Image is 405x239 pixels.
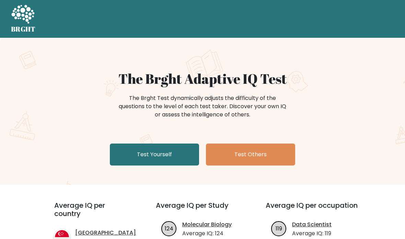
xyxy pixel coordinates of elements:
[75,229,136,237] a: [GEOGRAPHIC_DATA]
[292,229,332,238] p: Average IQ: 119
[11,3,36,35] a: BRGHT
[156,201,249,218] h3: Average IQ per Study
[206,144,295,166] a: Test Others
[292,220,332,229] a: Data Scientist
[110,144,199,166] a: Test Yourself
[54,201,131,226] h3: Average IQ per country
[276,225,282,232] text: 119
[182,220,232,229] a: Molecular Biology
[266,201,359,218] h3: Average IQ per occupation
[35,71,370,87] h1: The Brght Adaptive IQ Test
[182,229,232,238] p: Average IQ: 124
[117,94,288,119] div: The Brght Test dynamically adjusts the difficulty of the questions to the level of each test take...
[11,25,36,33] h5: BRGHT
[165,225,173,232] text: 124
